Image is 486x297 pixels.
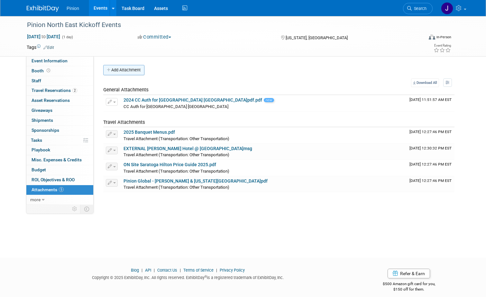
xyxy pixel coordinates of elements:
[26,106,93,115] a: Giveaways
[124,136,229,141] span: Travel Attachment (Transportation: Other Transportation)
[409,130,452,134] span: Upload Timestamp
[26,145,93,155] a: Playbook
[26,86,93,95] a: Travel Reservations2
[388,269,430,278] a: Refer & Earn
[103,87,149,93] span: General Attachments
[26,56,93,66] a: Event Information
[215,268,219,273] span: |
[26,66,93,76] a: Booth
[32,118,53,123] span: Shipments
[286,35,348,40] span: [US_STATE], [GEOGRAPHIC_DATA]
[220,268,245,273] a: Privacy Policy
[30,197,41,202] span: more
[409,97,452,102] span: Upload Timestamp
[32,187,64,192] span: Attachments
[409,146,452,150] span: Upload Timestamp
[409,162,452,166] span: Upload Timestamp
[135,34,174,40] button: Committed
[32,147,50,152] span: Playbook
[26,96,93,105] a: Asset Reservations
[80,205,94,213] td: Toggle Event Tabs
[25,19,415,31] div: Pinion North East Kickoff Events
[441,2,453,14] img: Jennifer Plumisto
[124,97,262,103] a: 2024 CC Auth for [GEOGRAPHIC_DATA] [GEOGRAPHIC_DATA]pdf.pdf
[124,146,252,151] a: EXTERNAL [PERSON_NAME] Hotel @ [GEOGRAPHIC_DATA]msg
[26,195,93,205] a: more
[26,165,93,175] a: Budget
[124,152,229,157] span: Travel Attachment (Transportation: Other Transportation)
[205,275,207,278] sup: ®
[26,155,93,165] a: Misc. Expenses & Credits
[140,268,144,273] span: |
[103,65,144,75] button: Add Attachment
[32,157,82,162] span: Misc. Expenses & Credits
[183,268,214,273] a: Terms of Service
[145,268,151,273] a: API
[178,268,182,273] span: |
[32,68,51,73] span: Booth
[389,33,451,43] div: Event Format
[27,5,59,12] img: ExhibitDay
[31,138,42,143] span: Tasks
[411,78,439,87] a: Download All
[72,88,77,93] span: 2
[264,98,274,102] span: new
[27,34,60,40] span: [DATE] [DATE]
[412,6,426,11] span: Search
[131,268,139,273] a: Blog
[124,130,175,135] a: 2025 Banquet Menus.pdf
[32,58,68,63] span: Event Information
[26,136,93,145] a: Tasks
[124,169,229,174] span: Travel Attachment (Transportation: Other Transportation)
[434,44,451,47] div: Event Rating
[358,287,459,292] div: $150 off for them.
[32,177,75,182] span: ROI, Objectives & ROO
[358,277,459,292] div: $500 Amazon gift card for you,
[41,34,47,39] span: to
[407,127,454,143] td: Upload Timestamp
[26,116,93,125] a: Shipments
[27,44,54,50] td: Tags
[124,178,268,184] a: Pinion Global - [PERSON_NAME] & [US_STATE][GEOGRAPHIC_DATA]pdf
[429,34,435,40] img: Format-Inperson.png
[26,175,93,185] a: ROI, Objectives & ROO
[69,205,80,213] td: Personalize Event Tab Strip
[26,76,93,86] a: Staff
[407,160,454,176] td: Upload Timestamp
[61,35,73,39] span: (1 day)
[67,6,79,11] span: Pinion
[157,268,177,273] a: Contact Us
[43,45,54,50] a: Edit
[124,104,228,109] span: CC Auth for [GEOGRAPHIC_DATA] [GEOGRAPHIC_DATA]
[124,162,216,167] a: ON Site Saratoga Hilton Price Guide 2025.pdf
[32,167,46,172] span: Budget
[32,108,52,113] span: Giveaways
[152,268,156,273] span: |
[403,3,433,14] a: Search
[124,185,229,190] span: Travel Attachment (Transportation: Other Transportation)
[32,88,77,93] span: Travel Reservations
[27,273,349,281] div: Copyright © 2025 ExhibitDay, Inc. All rights reserved. ExhibitDay is a registered trademark of Ex...
[32,78,41,83] span: Staff
[436,35,451,40] div: In-Person
[409,178,452,183] span: Upload Timestamp
[407,176,454,192] td: Upload Timestamp
[26,126,93,135] a: Sponsorships
[45,68,51,73] span: Booth not reserved yet
[407,95,454,111] td: Upload Timestamp
[103,119,145,125] span: Travel Attachments
[32,98,70,103] span: Asset Reservations
[59,187,64,192] span: 5
[32,128,59,133] span: Sponsorships
[407,144,454,160] td: Upload Timestamp
[26,185,93,195] a: Attachments5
